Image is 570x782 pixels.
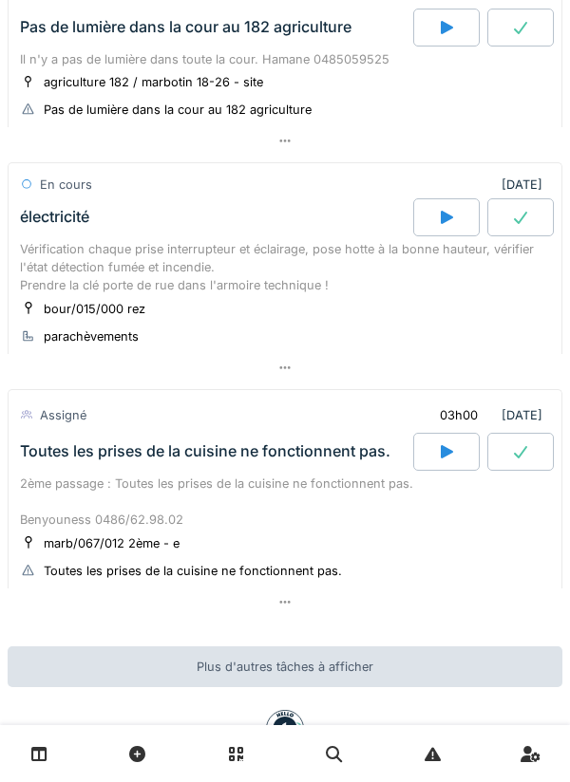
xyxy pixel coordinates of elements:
[20,50,550,68] div: Il n'y a pas de lumière dans toute la cour. Hamane 0485059525
[20,208,89,226] div: électricité
[20,18,351,36] div: Pas de lumière dans la cour au 182 agriculture
[44,300,145,318] div: bour/015/000 rez
[424,398,550,433] div: [DATE]
[440,406,478,424] div: 03h00
[44,534,180,552] div: marb/067/012 2ème - e
[20,475,550,530] div: 2ème passage : Toutes les prises de la cuisine ne fonctionnent pas. Benyouness 0486/62.98.02
[44,562,342,580] div: Toutes les prises de la cuisine ne fonctionnent pas.
[266,710,304,748] img: badge-BVDL4wpA.svg
[502,176,550,194] div: [DATE]
[40,406,86,424] div: Assigné
[20,240,550,295] div: Vérification chaque prise interrupteur et éclairage, pose hotte à la bonne hauteur, vérifier l'ét...
[8,646,562,687] div: Plus d'autres tâches à afficher
[40,176,92,194] div: En cours
[44,73,263,91] div: agriculture 182 / marbotin 18-26 - site
[44,327,139,345] div: parachèvements
[44,101,312,119] div: Pas de lumière dans la cour au 182 agriculture
[20,442,390,460] div: Toutes les prises de la cuisine ne fonctionnent pas.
